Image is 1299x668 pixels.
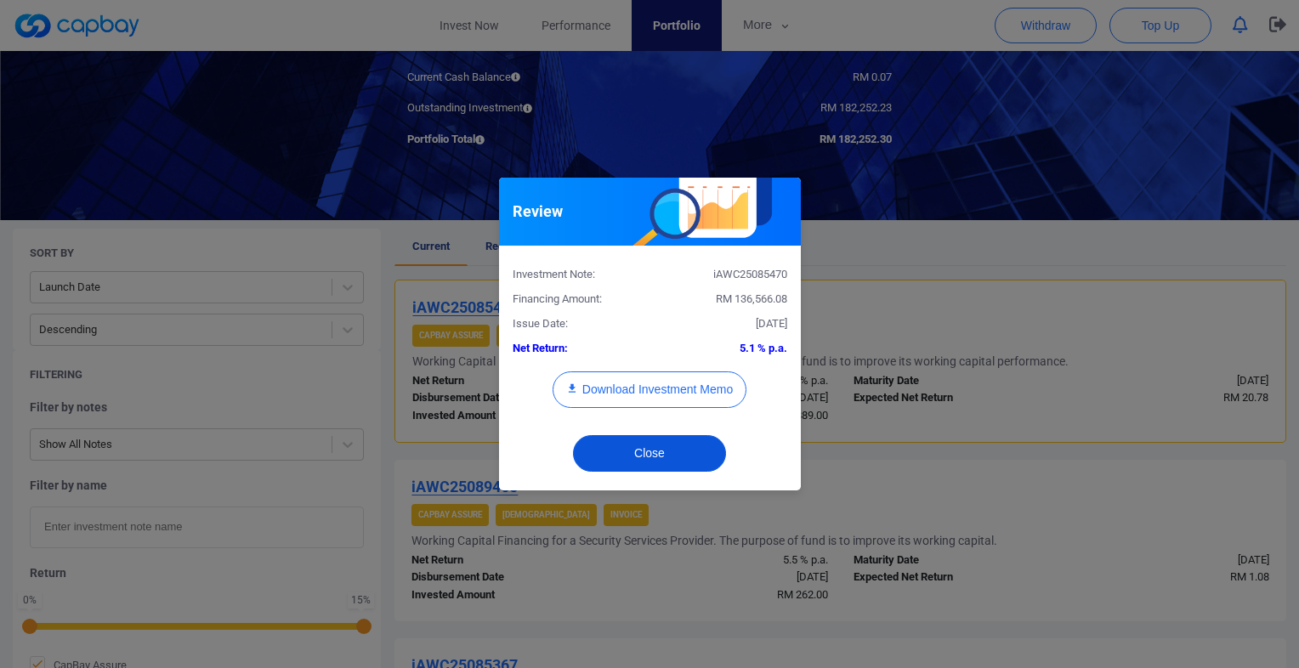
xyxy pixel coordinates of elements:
[649,266,800,284] div: iAWC25085470
[649,340,800,358] div: 5.1 % p.a.
[500,315,650,333] div: Issue Date:
[573,435,726,472] button: Close
[500,340,650,358] div: Net Return:
[649,315,800,333] div: [DATE]
[513,201,563,222] h5: Review
[500,291,650,309] div: Financing Amount:
[553,371,746,408] button: Download Investment Memo
[500,266,650,284] div: Investment Note:
[716,292,787,305] span: RM 136,566.08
